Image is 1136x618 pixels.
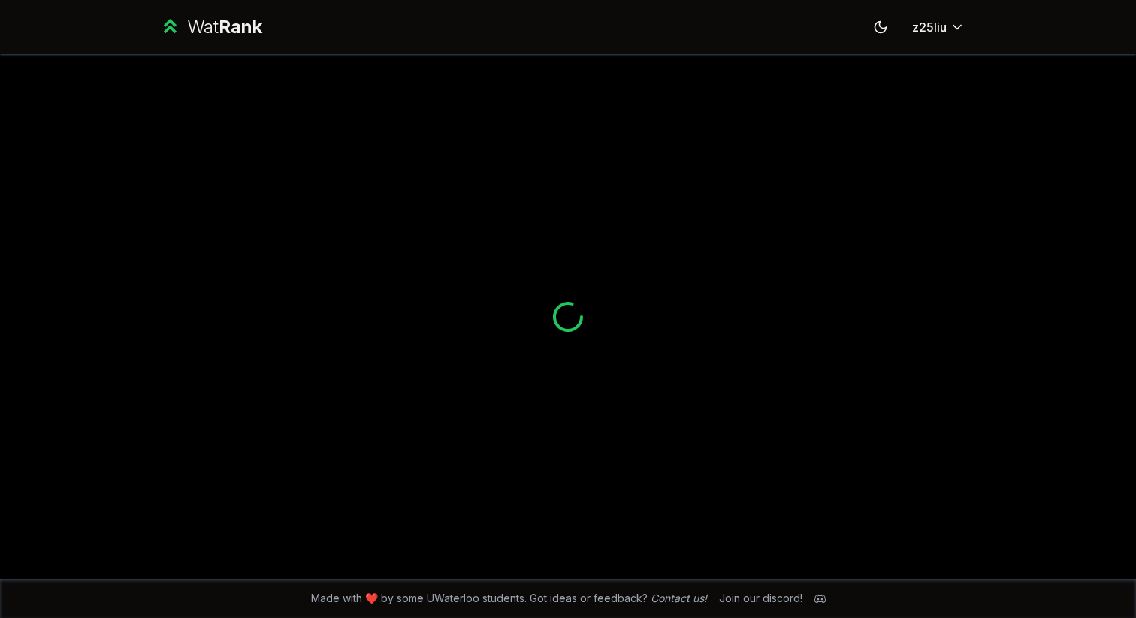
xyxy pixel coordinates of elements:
[311,591,707,606] span: Made with ❤️ by some UWaterloo students. Got ideas or feedback?
[651,592,707,604] a: Contact us!
[219,16,262,38] span: Rank
[912,18,947,36] span: z25liu
[159,15,262,39] a: WatRank
[719,591,802,606] div: Join our discord!
[187,15,262,39] div: Wat
[900,14,977,41] button: z25liu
